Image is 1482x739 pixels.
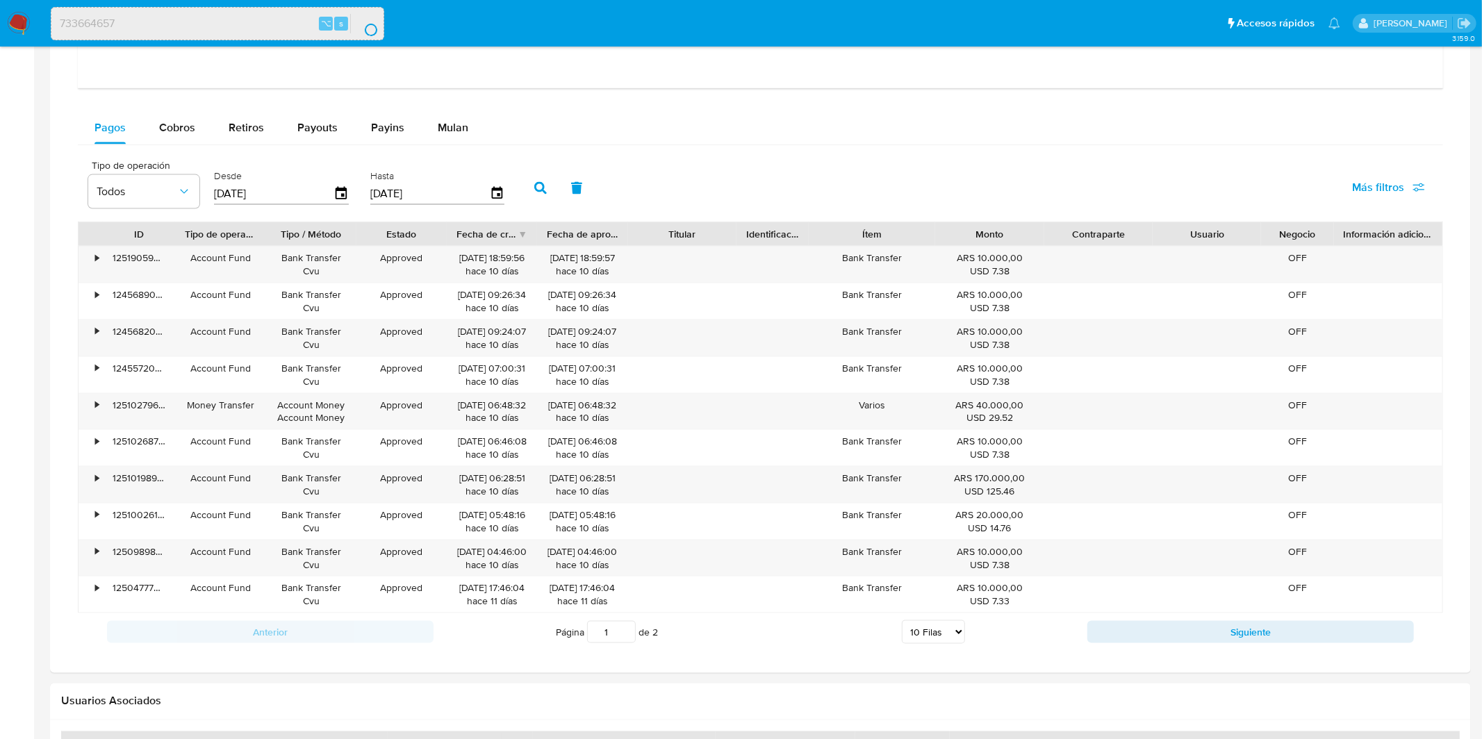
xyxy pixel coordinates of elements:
span: Accesos rápidos [1237,16,1315,31]
a: Salir [1457,16,1472,31]
p: lautaro.chamorro@mercadolibre.com [1374,17,1452,30]
h2: Usuarios Asociados [61,695,1460,708]
span: ⌥ [321,17,331,30]
span: 3.159.0 [1452,33,1475,44]
input: Buscar usuario o caso... [51,15,384,33]
a: Notificaciones [1328,17,1340,29]
button: search-icon [350,14,379,33]
span: s [339,17,343,30]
